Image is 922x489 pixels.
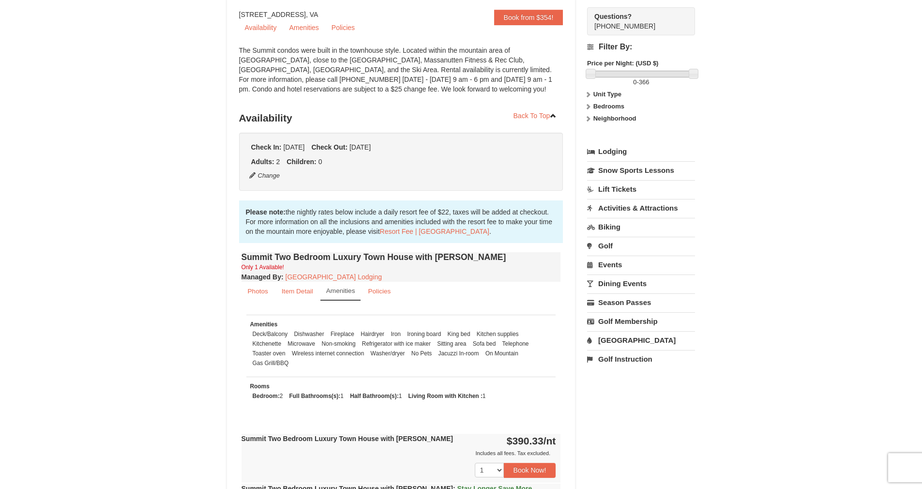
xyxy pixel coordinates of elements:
strong: Check Out: [311,143,348,151]
span: 366 [639,78,650,86]
small: Amenities [250,321,278,328]
strong: Neighborhood [593,115,636,122]
a: Activities & Attractions [587,199,695,217]
li: Toaster oven [250,349,288,358]
li: Telephone [500,339,531,349]
li: No Pets [409,349,434,358]
span: 2 [276,158,280,166]
strong: $390.33 [507,435,556,446]
strong: Unit Type [593,91,621,98]
a: [GEOGRAPHIC_DATA] Lodging [286,273,382,281]
li: 1 [287,391,346,401]
button: Book Now! [504,463,556,477]
a: Snow Sports Lessons [587,161,695,179]
small: Policies [368,288,391,295]
h4: Filter By: [587,43,695,51]
li: Kitchenette [250,339,284,349]
li: Ironing board [405,329,443,339]
a: Item Detail [275,282,319,301]
div: the nightly rates below include a daily resort fee of $22, taxes will be added at checkout. For m... [239,200,563,243]
li: Kitchen supplies [474,329,521,339]
li: Non-smoking [319,339,358,349]
strong: Half Bathroom(s): [350,393,398,399]
strong: Full Bathrooms(s): [289,393,341,399]
li: Sitting area [435,339,469,349]
li: Wireless internet connection [289,349,366,358]
a: Golf Membership [587,312,695,330]
a: Season Passes [587,293,695,311]
span: 0 [633,78,636,86]
li: Gas Grill/BBQ [250,358,291,368]
a: Book from $354! [494,10,563,25]
a: Back To Top [507,108,563,123]
strong: Price per Night: (USD $) [587,60,658,67]
h3: Availability [239,108,563,128]
small: Item Detail [282,288,313,295]
a: [GEOGRAPHIC_DATA] [587,331,695,349]
li: Iron [388,329,403,339]
strong: Summit Two Bedroom Luxury Town House with [PERSON_NAME] [242,435,453,443]
li: Refrigerator with ice maker [360,339,433,349]
li: On Mountain [483,349,521,358]
li: Jacuzzi In-room [436,349,481,358]
button: Change [249,170,281,181]
strong: Please note: [246,208,286,216]
li: Hairdryer [358,329,387,339]
a: Biking [587,218,695,236]
a: Photos [242,282,274,301]
div: Includes all fees. Tax excluded. [242,448,556,458]
span: [PHONE_NUMBER] [594,12,678,30]
a: Golf Instruction [587,350,695,368]
a: Lift Tickets [587,180,695,198]
span: [DATE] [283,143,304,151]
a: Golf [587,237,695,255]
a: Lodging [587,143,695,160]
a: Policies [326,20,361,35]
a: Availability [239,20,283,35]
a: Resort Fee | [GEOGRAPHIC_DATA] [380,228,489,235]
li: Washer/dryer [368,349,408,358]
li: Microwave [285,339,317,349]
li: Deck/Balcony [250,329,290,339]
strong: Bedroom: [253,393,280,399]
strong: Adults: [251,158,274,166]
li: 1 [406,391,488,401]
li: King bed [445,329,473,339]
small: Only 1 Available! [242,264,284,271]
li: 1 [348,391,404,401]
strong: Children: [287,158,316,166]
span: [DATE] [349,143,371,151]
span: 0 [318,158,322,166]
li: Dishwasher [292,329,327,339]
strong: Check In: [251,143,282,151]
small: Amenities [326,287,355,294]
strong: Living Room with Kitchen : [408,393,483,399]
small: Photos [248,288,268,295]
h4: Summit Two Bedroom Luxury Town House with [PERSON_NAME] [242,252,561,262]
li: 2 [250,391,286,401]
span: Managed By [242,273,281,281]
div: The Summit condos were built in the townhouse style. Located within the mountain area of [GEOGRAP... [239,46,563,104]
strong: Questions? [594,13,632,20]
label: - [587,77,695,87]
li: Sofa bed [470,339,499,349]
a: Events [587,256,695,274]
strong: : [242,273,284,281]
a: Policies [362,282,397,301]
span: /nt [544,435,556,446]
li: Fireplace [328,329,357,339]
a: Dining Events [587,275,695,292]
a: Amenities [283,20,324,35]
strong: Bedrooms [593,103,624,110]
small: Rooms [250,383,270,390]
a: Amenities [320,282,361,301]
